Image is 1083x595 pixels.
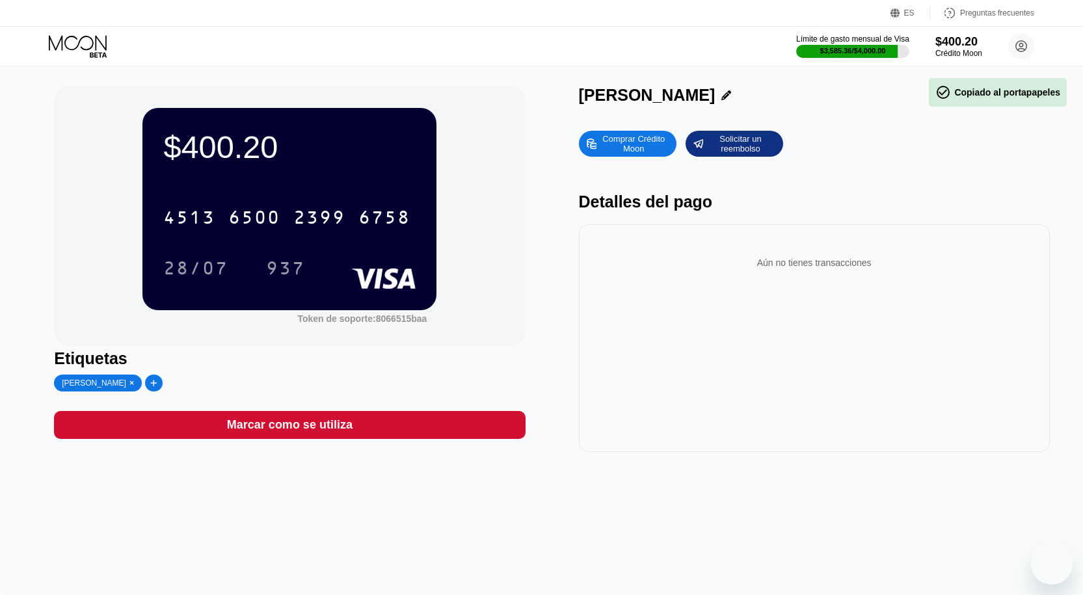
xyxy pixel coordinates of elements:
[796,34,909,44] font: Límite de gasto mensual de Visa
[904,8,915,18] font: ES
[579,131,676,157] div: Comprar Crédito Moon
[935,85,951,100] font: 
[228,209,280,230] font: 6500
[358,209,410,230] font: 6758
[227,418,353,431] font: Marcar como se utiliza
[163,129,278,165] font: $400.20
[62,378,126,388] font: [PERSON_NAME]
[960,8,1034,18] font: Preguntas frecuentes
[796,34,909,58] div: Límite de gasto mensual de Visa$3,585.36/$4,000.00
[935,35,978,48] font: $400.20
[293,209,345,230] font: 2399
[602,134,667,153] font: Comprar Crédito Moon
[686,131,783,157] div: Solicitar un reembolso
[719,134,764,153] font: Solicitar un reembolso
[256,252,315,284] div: 937
[376,313,427,324] font: 8066515baa
[297,313,427,324] div: Token de soporte:8066515baa
[579,86,715,104] font: [PERSON_NAME]
[757,258,872,268] font: Aún no tienes transacciones
[890,7,930,20] div: ES
[297,313,375,324] font: Token de soporte:
[854,47,886,55] font: $4,000.00
[851,47,853,55] font: /
[930,7,1034,20] div: Preguntas frecuentes
[163,259,228,280] font: 28/07
[579,192,713,211] font: Detalles del pago
[820,47,852,55] font: $3,585.36
[935,35,982,58] div: $400.20Crédito Moon
[266,259,305,280] font: 937
[1031,543,1073,585] iframe: Botón para iniciar la ventana de mensajería, conversación en curso
[163,209,215,230] font: 4513
[935,49,982,58] font: Crédito Moon
[154,252,238,284] div: 28/07
[54,411,525,439] div: Marcar como se utiliza
[155,201,418,233] div: 4513650023996758
[954,87,1060,98] font: Copiado al portapapeles
[54,349,127,367] font: Etiquetas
